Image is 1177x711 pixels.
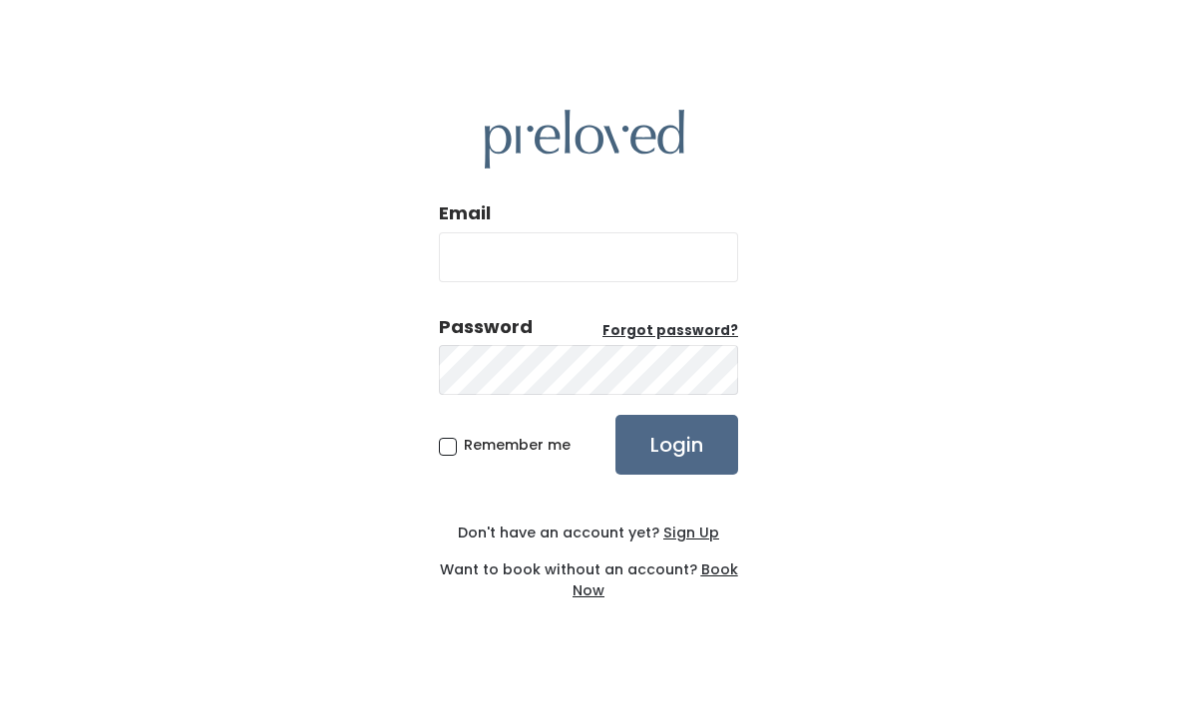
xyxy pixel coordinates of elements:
div: Want to book without an account? [439,543,738,601]
input: Login [615,415,738,475]
span: Remember me [464,435,571,455]
a: Sign Up [659,523,719,542]
a: Book Now [573,559,738,600]
img: preloved logo [485,110,684,169]
div: Password [439,314,533,340]
div: Don't have an account yet? [439,523,738,543]
u: Forgot password? [602,321,738,340]
a: Forgot password? [602,321,738,341]
u: Sign Up [663,523,719,542]
label: Email [439,200,491,226]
